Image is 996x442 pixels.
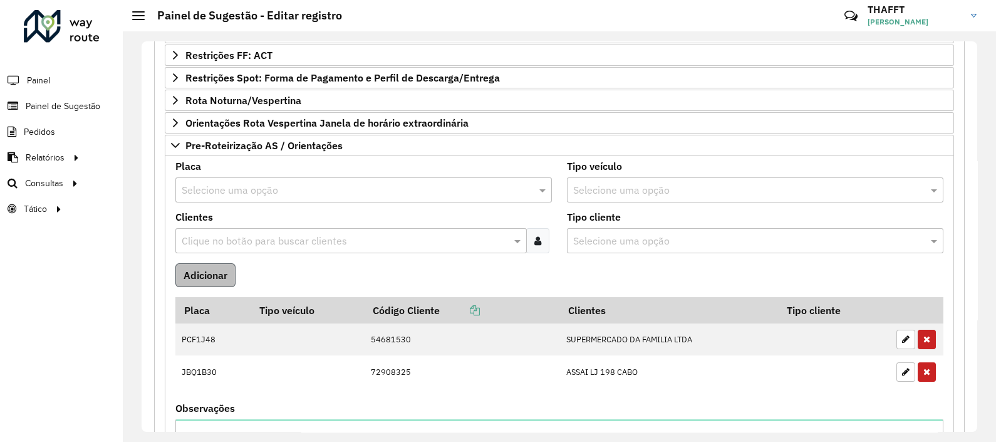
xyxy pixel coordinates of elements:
[838,3,864,29] a: Contato Rápido
[868,16,962,28] span: [PERSON_NAME]
[567,159,622,174] label: Tipo veículo
[165,45,954,66] a: Restrições FF: ACT
[26,151,65,164] span: Relatórios
[365,355,560,388] td: 72908325
[868,4,962,16] h3: THAFFT
[365,297,560,324] th: Código Cliente
[778,297,890,324] th: Tipo cliente
[24,203,47,216] span: Tático
[559,297,778,324] th: Clientes
[567,209,621,224] label: Tipo cliente
[145,9,342,23] h2: Painel de Sugestão - Editar registro
[440,304,480,317] a: Copiar
[165,90,954,111] a: Rota Noturna/Vespertina
[185,118,469,128] span: Orientações Rota Vespertina Janela de horário extraordinária
[559,324,778,356] td: SUPERMERCADO DA FAMILIA LTDA
[24,125,55,139] span: Pedidos
[175,355,251,388] td: JBQ1B30
[175,324,251,356] td: PCF1J48
[175,209,213,224] label: Clientes
[251,297,364,324] th: Tipo veículo
[365,324,560,356] td: 54681530
[185,140,343,150] span: Pre-Roteirização AS / Orientações
[165,135,954,156] a: Pre-Roteirização AS / Orientações
[559,355,778,388] td: ASSAI LJ 198 CABO
[175,297,251,324] th: Placa
[27,74,50,87] span: Painel
[185,50,272,60] span: Restrições FF: ACT
[175,159,201,174] label: Placa
[185,73,500,83] span: Restrições Spot: Forma de Pagamento e Perfil de Descarga/Entrega
[25,177,63,190] span: Consultas
[165,112,954,134] a: Orientações Rota Vespertina Janela de horário extraordinária
[165,67,954,88] a: Restrições Spot: Forma de Pagamento e Perfil de Descarga/Entrega
[175,263,236,287] button: Adicionar
[26,100,100,113] span: Painel de Sugestão
[185,95,301,105] span: Rota Noturna/Vespertina
[175,401,235,416] label: Observações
